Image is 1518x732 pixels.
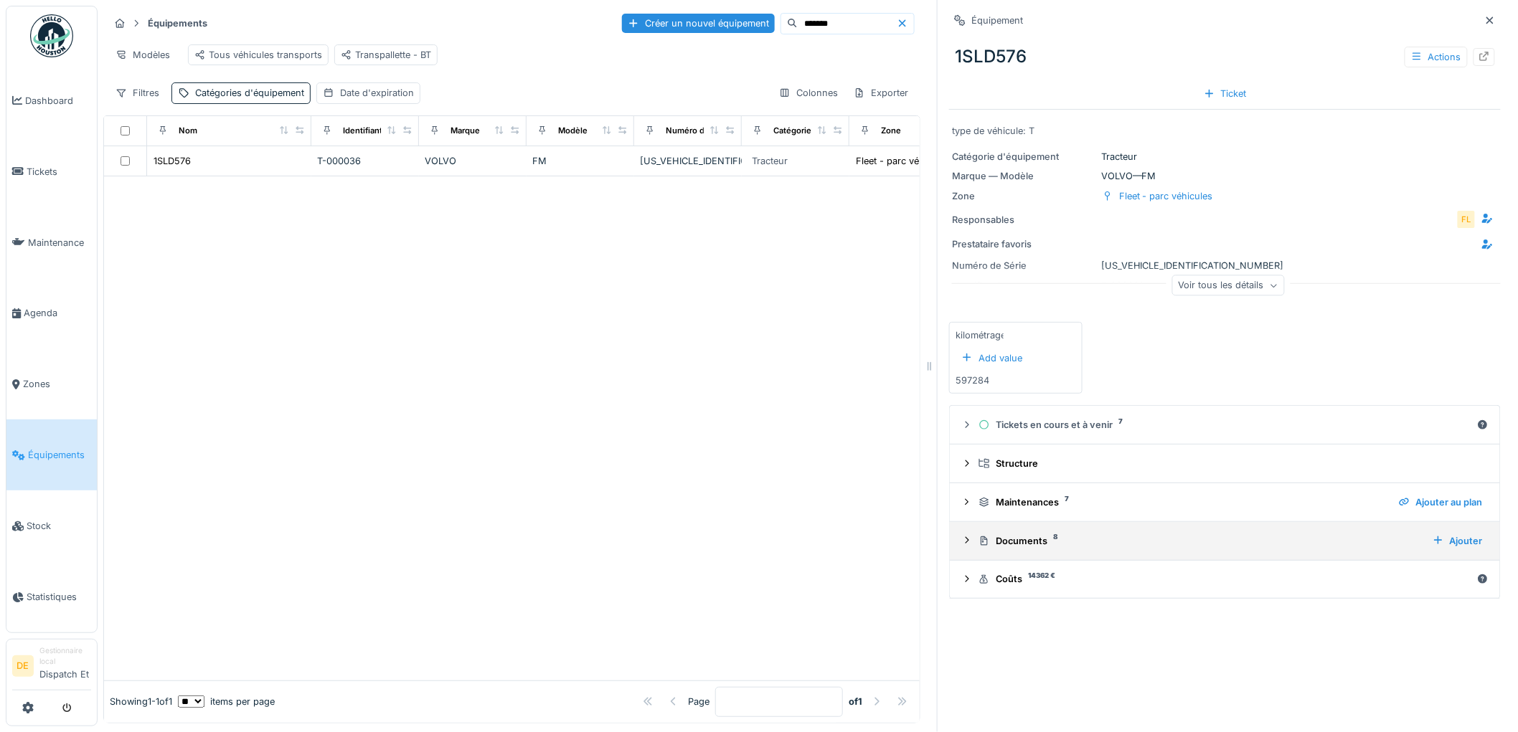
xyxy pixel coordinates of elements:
[39,645,91,667] div: Gestionnaire local
[881,125,901,137] div: Zone
[952,213,1065,227] div: Responsables
[956,489,1494,515] summary: Maintenances7Ajouter au plan
[6,136,97,207] a: Tickets
[949,38,1501,75] div: 1SLD576
[558,125,588,137] div: Modèle
[6,349,97,420] a: Zones
[979,457,1483,470] div: Structure
[952,150,1498,163] div: Tracteur
[154,154,191,168] div: 1SLD576
[178,695,275,708] div: items per page
[6,419,97,490] a: Équipements
[27,519,91,533] span: Stock
[956,328,1004,342] div: kilométrage
[773,125,873,137] div: Catégories d'équipement
[23,377,91,391] span: Zones
[849,695,862,708] strong: of 1
[1198,84,1253,103] div: Ticket
[317,154,413,168] div: T-000036
[952,169,1498,183] div: VOLVO — FM
[1427,531,1489,551] div: Ajouter
[109,82,166,103] div: Filtres
[28,236,91,249] span: Maintenance
[956,450,1494,477] summary: Structure
[956,412,1494,438] summary: Tickets en cours et à venir7
[142,16,213,30] strong: Équipements
[956,348,1028,368] div: Add value
[194,48,322,62] div: Tous véhicules transports
[39,645,91,687] li: Dispatch Et
[179,125,197,137] div: Nom
[856,154,950,168] div: Fleet - parc véhicules
[6,490,97,561] a: Stock
[109,44,176,65] div: Modèles
[6,207,97,278] a: Maintenance
[341,48,431,62] div: Transpallette - BT
[195,86,304,100] div: Catégories d'équipement
[30,14,73,57] img: Badge_color-CXgf-gQk.svg
[27,165,91,179] span: Tickets
[979,572,1471,586] div: Coûts
[979,418,1471,432] div: Tickets en cours et à venir
[956,528,1494,554] summary: Documents8Ajouter
[340,86,414,100] div: Date d'expiration
[110,695,172,708] div: Showing 1 - 1 of 1
[1393,493,1489,512] div: Ajouter au plan
[952,259,1095,272] div: Numéro de Série
[773,82,844,103] div: Colonnes
[28,448,91,462] span: Équipements
[971,14,1023,27] div: Équipement
[1171,275,1284,296] div: Voir tous les détails
[979,534,1421,548] div: Documents
[343,125,412,137] div: Identifiant interne
[6,278,97,349] a: Agenda
[451,125,480,137] div: Marque
[952,259,1498,272] div: [US_VEHICLE_IDENTIFICATION_NUMBER]
[532,154,628,168] div: FM
[752,154,788,168] div: Tracteur
[979,495,1387,509] div: Maintenances
[952,189,1095,203] div: Zone
[640,154,736,168] div: [US_VEHICLE_IDENTIFICATION_NUMBER]
[27,590,91,604] span: Statistiques
[952,150,1095,163] div: Catégorie d'équipement
[952,124,1498,138] div: type de véhicule: T
[6,65,97,136] a: Dashboard
[952,237,1065,251] div: Prestataire favoris
[1456,209,1476,229] div: FL
[688,695,709,708] div: Page
[6,561,97,632] a: Statistiques
[847,82,915,103] div: Exporter
[25,94,91,108] span: Dashboard
[1119,189,1213,203] div: Fleet - parc véhicules
[622,14,775,33] div: Créer un nouvel équipement
[956,566,1494,593] summary: Coûts14362 €
[12,655,34,677] li: DE
[956,374,989,387] div: 597284
[12,645,91,690] a: DE Gestionnaire localDispatch Et
[24,306,91,320] span: Agenda
[952,169,1095,183] div: Marque — Modèle
[425,154,521,168] div: VOLVO
[1405,47,1468,67] div: Actions
[666,125,732,137] div: Numéro de Série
